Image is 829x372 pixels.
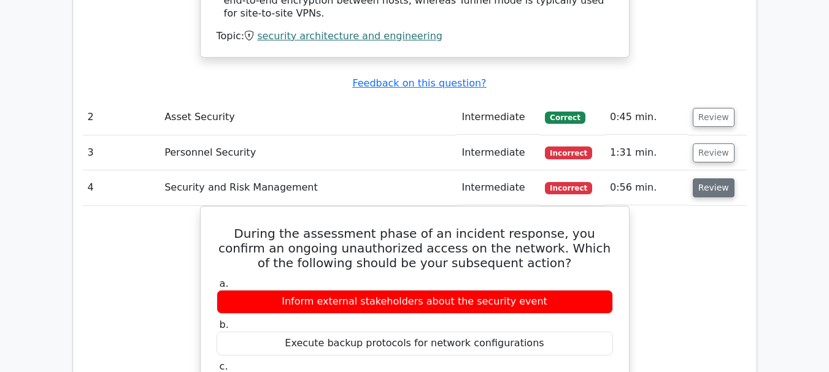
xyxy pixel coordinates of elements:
[160,135,457,170] td: Personnel Security
[352,77,486,89] a: Feedback on this question?
[160,100,457,135] td: Asset Security
[457,100,540,135] td: Intermediate
[693,143,735,162] button: Review
[217,290,613,314] div: Inform external stakeholders about the security event
[457,135,540,170] td: Intermediate
[217,30,613,43] div: Topic:
[545,112,585,124] span: Correct
[605,100,688,135] td: 0:45 min.
[220,278,229,289] span: a.
[160,170,457,205] td: Security and Risk Management
[83,100,160,135] td: 2
[220,319,229,330] span: b.
[457,170,540,205] td: Intermediate
[605,135,688,170] td: 1:31 min.
[220,360,228,372] span: c.
[217,332,613,355] div: Execute backup protocols for network configurations
[545,182,592,194] span: Incorrect
[257,30,442,42] a: security architecture and engineering
[83,170,160,205] td: 4
[545,146,592,159] span: Incorrect
[605,170,688,205] td: 0:56 min.
[693,178,735,197] button: Review
[215,226,614,270] h5: During the assessment phase of an incident response, you confirm an ongoing unauthorized access o...
[693,108,735,127] button: Review
[83,135,160,170] td: 3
